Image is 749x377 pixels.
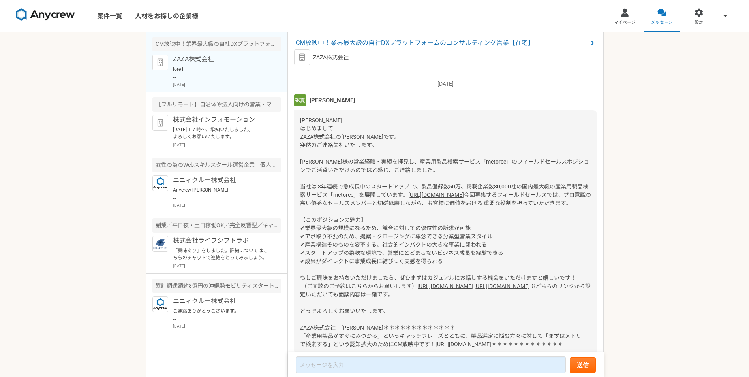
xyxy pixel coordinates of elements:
[173,247,270,261] p: 「興味あり」をしました。詳細についてはこちらのチャットで連絡をとってみましょう。
[152,175,168,191] img: logo_text_blue_01.png
[152,236,168,252] img: %E7%B8%A6%E7%B5%84%E3%81%BF_%E3%83%88%E3%83%AA%E3%83%9F%E3%83%B3%E3%82%AF%E3%82%99%E7%94%A8%E4%BD...
[173,323,281,329] p: [DATE]
[152,218,281,233] div: 副業／平日夜・土日稼働OK／完全反響型／キャリアスクールの説明会担当者
[614,19,636,26] span: マイページ
[173,307,270,322] p: ご連絡ありがとうございます。 ご質問にお答えします。現状では、業務委託やパートなどで貴社への貢献できれとを考えております。 正社員としての採用に関しましては、① 今のところ転職の可能性「無し」です。
[310,96,355,105] span: [PERSON_NAME]
[651,19,673,26] span: メッセージ
[152,97,281,112] div: 【フルリモート】自治体や法人向けの営業・マーケティング業務
[173,81,281,87] p: [DATE]
[152,158,281,172] div: 女性の為のWebスキルスクール運営企業 個人営業
[417,283,473,289] a: [URL][DOMAIN_NAME]
[16,8,75,21] img: 8DqYSo04kwAAAAASUVORK5CYII=
[152,296,168,312] img: logo_text_blue_01.png
[294,49,310,65] img: default_org_logo-42cde973f59100197ec2c8e796e4974ac8490bb5b08a0eb061ff975e4574aa76.png
[491,341,563,347] span: ＊＊＊＊＊＊＊＊＊＊＊＊＊
[173,263,281,269] p: [DATE]
[300,283,591,347] span: ※どちらのリンクから設定いただいても面談内容は一緒です。 どうぞよろしくお願いいたします。 ZAZA株式会社 [PERSON_NAME]＊＊＊＊＊＊＊＊＊＊＊＊＊ 「産業用製品がすぐにみつかる」...
[313,53,349,62] p: ZAZA株式会社
[173,187,270,201] p: Anycrew [PERSON_NAME] ご連絡ありがとうございます。 引き続きよろしくお願いいたします。
[173,202,281,208] p: [DATE]
[296,38,588,48] span: CM放映中！業界最大級の自社DXプラットフォームのコンサルティング営業【在宅】
[408,192,464,198] a: [URL][DOMAIN_NAME]
[173,55,270,64] p: ZAZA株式会社
[436,341,491,347] a: [URL][DOMAIN_NAME]
[173,175,270,185] p: エニィクルー株式会社
[300,192,591,289] span: 今回募集するフィールドセールスでは、プロ意識の高い優秀なセールスメンバーと切磋琢磨しながら、お客様に価値を届ける 重要な役割を担っていただきます。 【このポジションの魅力】 ✔業界最大級の規模に...
[294,94,306,106] img: unnamed.png
[173,296,270,306] p: エニィクルー株式会社
[294,80,597,88] p: [DATE]
[300,117,589,198] span: [PERSON_NAME] はじめまして！ ZAZA株式会社の[PERSON_NAME]です。 突然のご連絡失礼いたします。 [PERSON_NAME]様の営業経験・実績を拝見し、産業用製品検索...
[695,19,703,26] span: 設定
[173,66,270,80] p: lore i dolorsitame。 CONSecteturadipi。 el、seddoeiusmodtemporincididuntutlabor。 etdoloremagnaali、en...
[173,236,270,245] p: 株式会社ライフシフトラボ
[570,357,596,373] button: 送信
[152,37,281,51] div: CM放映中！業界最大級の自社DXプラットフォームのコンサルティング営業【在宅】
[152,55,168,70] img: default_org_logo-42cde973f59100197ec2c8e796e4974ac8490bb5b08a0eb061ff975e4574aa76.png
[152,279,281,293] div: 累計調達額約8億円の沖縄発モビリティスタートアップ 法人営業
[474,283,530,289] a: [URL][DOMAIN_NAME]
[173,115,270,124] p: 株式会社インフォモーション
[173,142,281,148] p: [DATE]
[173,126,270,140] p: [DATE]１７時～、承知いたしました。 よろしくお願いいたします。
[152,115,168,131] img: default_org_logo-42cde973f59100197ec2c8e796e4974ac8490bb5b08a0eb061ff975e4574aa76.png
